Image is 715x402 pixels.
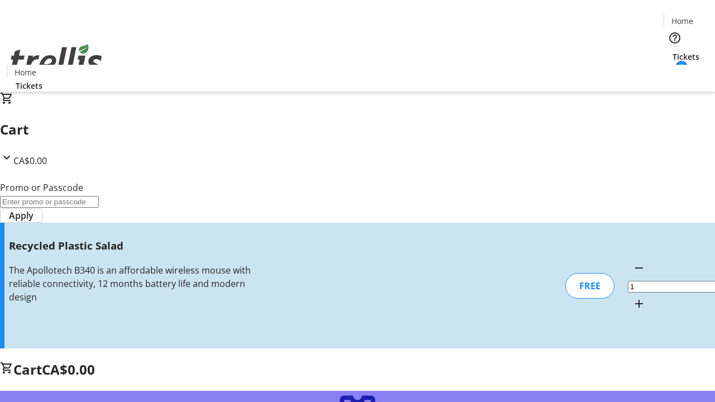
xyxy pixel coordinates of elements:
span: Tickets [16,80,42,92]
span: Home [671,15,693,27]
button: Help [664,27,686,49]
div: FREE [565,273,614,299]
span: Tickets [673,51,699,63]
div: The Apollotech B340 is an affordable wireless mouse with reliable connectivity, 12 months battery... [9,264,253,304]
button: Decrement by one [628,257,650,279]
a: Home [7,66,43,78]
span: Home [15,66,36,78]
h3: Recycled Plastic Salad [9,238,253,253]
span: Apply [9,209,34,222]
a: Home [664,15,700,27]
span: CA$0.00 [13,155,47,167]
a: Tickets [7,80,51,92]
img: Orient E2E Organization yz4uE5cYhF's Logo [7,32,106,88]
button: Increment by one [628,293,650,315]
a: Tickets [664,51,708,63]
button: Cart [664,63,686,85]
span: CA$0.00 [42,360,95,379]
